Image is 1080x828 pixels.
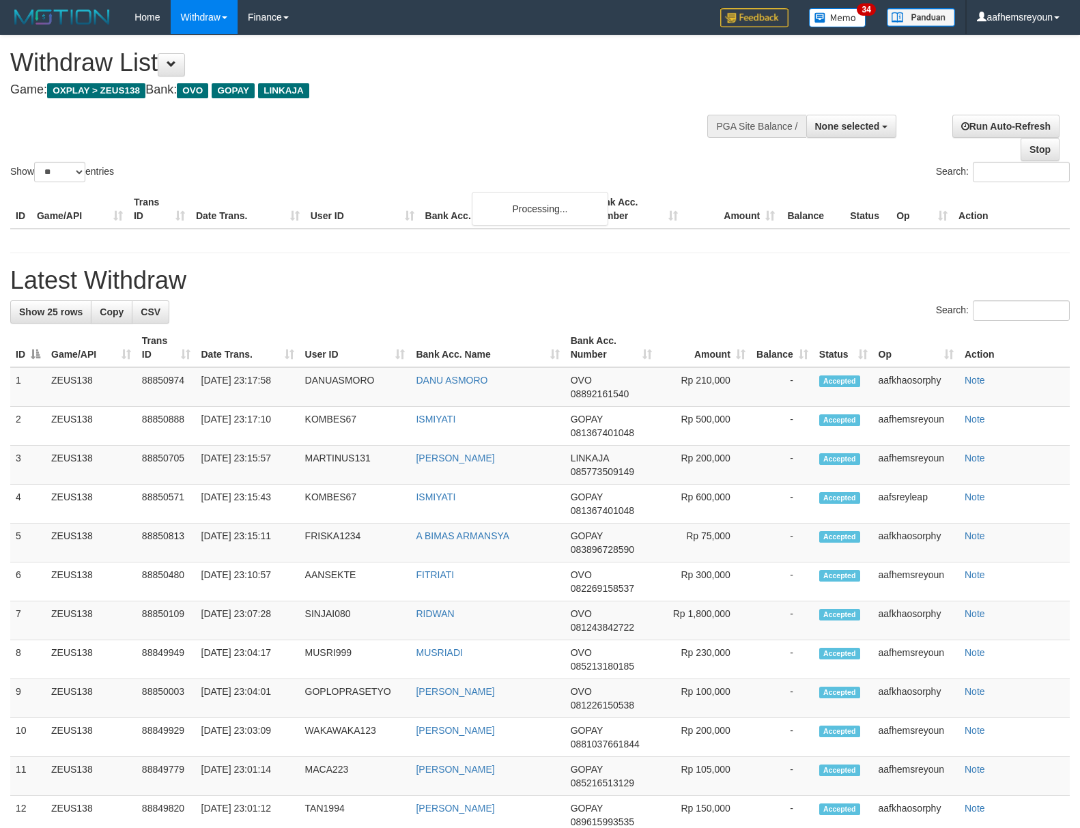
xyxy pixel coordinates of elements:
[300,407,411,446] td: KOMBES67
[571,569,592,580] span: OVO
[300,718,411,757] td: WAKAWAKA123
[814,328,873,367] th: Status: activate to sort column ascending
[815,121,880,132] span: None selected
[305,190,420,229] th: User ID
[657,562,751,601] td: Rp 300,000
[571,414,603,425] span: GOPAY
[959,328,1070,367] th: Action
[571,466,634,477] span: Copy 085773509149 to clipboard
[10,7,114,27] img: MOTION_logo.png
[873,562,959,601] td: aafhemsreyoun
[46,562,137,601] td: ZEUS138
[10,407,46,446] td: 2
[10,679,46,718] td: 9
[137,640,196,679] td: 88849949
[751,485,814,524] td: -
[683,190,780,229] th: Amount
[10,328,46,367] th: ID: activate to sort column descending
[34,162,85,182] select: Showentries
[952,115,1060,138] a: Run Auto-Refresh
[657,601,751,640] td: Rp 1,800,000
[571,700,634,711] span: Copy 081226150538 to clipboard
[571,544,634,555] span: Copy 083896728590 to clipboard
[571,764,603,775] span: GOPAY
[10,757,46,796] td: 11
[571,739,640,750] span: Copy 0881037661844 to clipboard
[47,83,145,98] span: OXPLAY > ZEUS138
[196,679,300,718] td: [DATE] 23:04:01
[873,407,959,446] td: aafhemsreyoun
[196,446,300,485] td: [DATE] 23:15:57
[196,640,300,679] td: [DATE] 23:04:17
[891,190,953,229] th: Op
[571,622,634,633] span: Copy 081243842722 to clipboard
[416,803,494,814] a: [PERSON_NAME]
[571,388,629,399] span: Copy 08892161540 to clipboard
[128,190,190,229] th: Trans ID
[571,816,634,827] span: Copy 089615993535 to clipboard
[751,407,814,446] td: -
[10,49,707,76] h1: Withdraw List
[965,453,985,463] a: Note
[751,601,814,640] td: -
[46,601,137,640] td: ZEUS138
[965,375,985,386] a: Note
[571,491,603,502] span: GOPAY
[137,367,196,407] td: 88850974
[973,162,1070,182] input: Search:
[46,328,137,367] th: Game/API: activate to sort column ascending
[196,601,300,640] td: [DATE] 23:07:28
[1021,138,1060,161] a: Stop
[571,725,603,736] span: GOPAY
[571,583,634,594] span: Copy 082269158537 to clipboard
[819,570,860,582] span: Accepted
[137,446,196,485] td: 88850705
[10,562,46,601] td: 6
[10,162,114,182] label: Show entries
[416,530,509,541] a: A BIMAS ARMANSYA
[780,190,844,229] th: Balance
[657,679,751,718] td: Rp 100,000
[873,328,959,367] th: Op: activate to sort column ascending
[300,562,411,601] td: AANSEKTE
[10,718,46,757] td: 10
[190,190,305,229] th: Date Trans.
[137,718,196,757] td: 88849929
[416,491,455,502] a: ISMIYATI
[416,569,454,580] a: FITRIATI
[819,803,860,815] span: Accepted
[420,190,587,229] th: Bank Acc. Name
[751,446,814,485] td: -
[10,83,707,97] h4: Game: Bank:
[137,407,196,446] td: 88850888
[196,757,300,796] td: [DATE] 23:01:14
[472,192,608,226] div: Processing...
[657,485,751,524] td: Rp 600,000
[571,530,603,541] span: GOPAY
[657,640,751,679] td: Rp 230,000
[936,162,1070,182] label: Search:
[751,640,814,679] td: -
[819,531,860,543] span: Accepted
[46,446,137,485] td: ZEUS138
[873,679,959,718] td: aafkhaosorphy
[819,609,860,620] span: Accepted
[571,777,634,788] span: Copy 085216513129 to clipboard
[300,524,411,562] td: FRISKA1234
[46,679,137,718] td: ZEUS138
[571,375,592,386] span: OVO
[137,679,196,718] td: 88850003
[751,718,814,757] td: -
[657,718,751,757] td: Rp 200,000
[46,640,137,679] td: ZEUS138
[300,757,411,796] td: MACA223
[300,367,411,407] td: DANUASMORO
[657,407,751,446] td: Rp 500,000
[46,524,137,562] td: ZEUS138
[965,491,985,502] a: Note
[965,725,985,736] a: Note
[300,328,411,367] th: User ID: activate to sort column ascending
[751,328,814,367] th: Balance: activate to sort column ascending
[10,640,46,679] td: 8
[571,427,634,438] span: Copy 081367401048 to clipboard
